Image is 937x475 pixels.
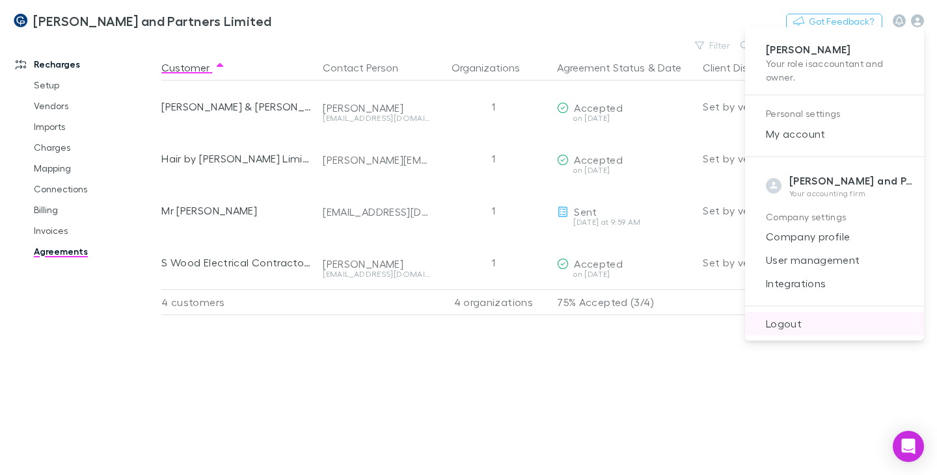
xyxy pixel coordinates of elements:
[755,229,914,244] span: Company profile
[766,209,903,225] p: Company settings
[766,43,903,57] p: [PERSON_NAME]
[755,252,914,268] span: User management
[755,276,914,291] span: Integrations
[766,57,903,84] p: Your role is accountant and owner .
[755,316,914,331] span: Logout
[893,431,924,462] div: Open Intercom Messenger
[789,188,914,199] p: Your accounting firm
[755,126,914,142] span: My account
[766,106,903,122] p: Personal settings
